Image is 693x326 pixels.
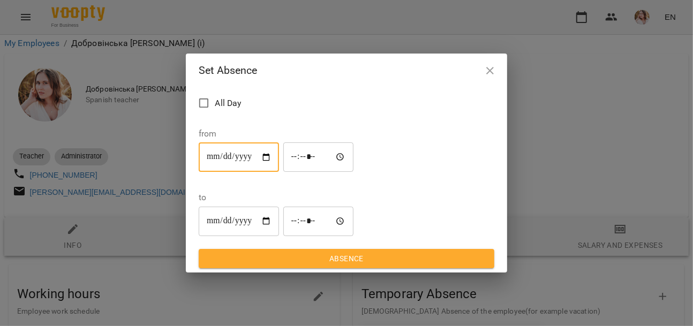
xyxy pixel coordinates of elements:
[199,130,353,138] label: from
[199,193,353,202] label: to
[199,249,494,268] button: Absence
[199,62,494,79] h2: Set Absence
[207,252,486,265] span: Absence
[215,97,242,110] span: All Day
